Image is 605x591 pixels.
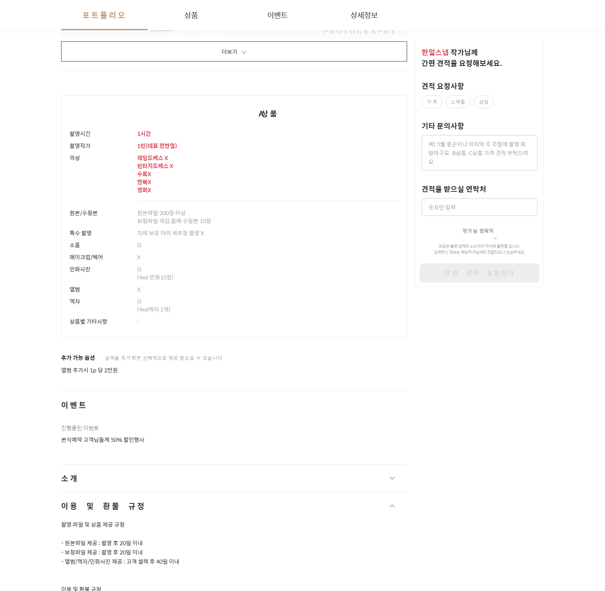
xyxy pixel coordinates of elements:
span: 설정 [124,267,134,273]
button: 소개 [61,465,407,492]
label: 가격 [422,95,442,108]
span: O [137,265,141,273]
p: 헬퍼 [137,186,400,194]
p: 촬영 파일 및 상품 제공 규정 [61,520,407,529]
p: 1시간 [137,129,400,137]
span: X [165,153,168,162]
p: 원본파일 [137,209,400,217]
p: - 앨범/액자/인화사진 제공 : 고객 셀렉 후 40일 이내 [61,557,407,566]
span: X [148,177,151,186]
button: 간편 견적 요청하기 [420,263,539,283]
span: 색감,몸매 수정본 10장 [159,216,211,225]
span: 작가 님께 간편 견적을 요청해보세요. [422,47,502,68]
p: - [137,317,400,325]
p: 수트 [137,170,400,178]
div: 메이크업/헤어 [70,251,130,263]
div: 의상 [70,152,130,164]
span: X [148,169,151,178]
a: 홈 [2,255,53,275]
p: - 보정파일 제공 : 촬영 후 20일 이내 [61,548,407,557]
span: 200장 이상 [159,208,186,217]
button: 작가님 연락처 [463,216,497,241]
p: - 원본파일 제공 : 촬영 후 20일 이내 [61,538,407,548]
div: 촬영작가 [70,140,130,152]
div: 원본/수정본 [70,207,130,219]
p: 프딩은 촬영 업체와 소비자의 직거래 플랫폼 입니다. 입력하신 정보는 해당 작가 님께만 전달되오니 안심하세요. [422,243,537,255]
label: 스케줄 [446,95,471,108]
label: 상담 [474,95,494,108]
a: 설정 [104,255,154,275]
p: 자체 보유 야외 세트장 촬영 [137,229,400,237]
span: O [137,240,141,249]
p: 웨딩드레스 [137,154,400,162]
div: 앨범 [70,283,130,295]
div: 소품 [70,239,130,251]
span: 홈 [25,267,30,273]
p: 빈티지드레스 [137,162,400,170]
div: (4x6액자 1개) [137,295,400,315]
span: ( 대표 전한얼 ) [146,141,177,150]
div: A상품 [130,108,407,127]
div: 인화사진 [70,263,130,275]
span: X [137,252,140,261]
span: 소개 [61,473,80,484]
div: 액자 [70,295,130,307]
span: 작가님 연락처 [463,227,494,234]
span: O [137,297,141,306]
input: 숫자만 입력 [422,198,537,216]
span: 이벤트 [61,399,407,410]
span: 금액을 추가하면 선택적으로 제공 받으실 수 있습니다. [105,354,227,361]
span: X [148,185,151,194]
div: 1 인 [137,140,400,152]
label: 견적을 받으실 연락처 [422,183,486,194]
span: X [201,228,204,237]
p: 보정파일 [137,217,400,225]
span: 진행중인 이벤트 [61,423,99,432]
span: 대화 [74,267,83,274]
div: 특수 촬영 [70,227,130,239]
p: 한복 [137,178,400,186]
label: 견적 요청사항 [422,80,464,91]
label: 기타 문의사항 [422,120,464,131]
div: (4x6 인화10장) [137,263,400,283]
div: 상품별 기타사항 [70,315,130,327]
p: 본식예약 고객님들께 50% 할인행사 [61,435,407,444]
span: 이용 및 환불 규정 [61,501,146,512]
a: 대화 [53,255,104,275]
span: 한얼스냅 [422,47,449,57]
p: 앨범 추가시 1p 당 2만원 [61,366,407,374]
span: X [137,285,140,293]
span: 추가 가능 옵션 [61,354,95,362]
button: 더보기 [61,41,407,62]
span: X [170,161,173,170]
button: 이용 및 환불 규정 [61,492,407,520]
div: 촬영시간 [70,127,130,140]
